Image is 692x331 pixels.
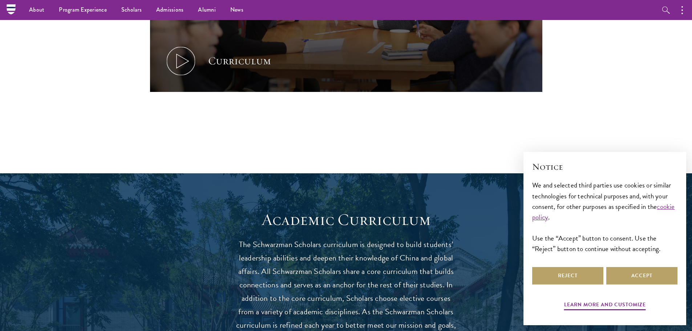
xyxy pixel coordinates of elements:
[234,210,459,230] h2: Academic Curriculum
[564,300,646,311] button: Learn more and customize
[532,180,677,254] div: We and selected third parties use cookies or similar technologies for technical purposes and, wit...
[532,267,603,284] button: Reject
[606,267,677,284] button: Accept
[208,54,271,68] div: Curriculum
[532,201,675,222] a: cookie policy
[532,161,677,173] h2: Notice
